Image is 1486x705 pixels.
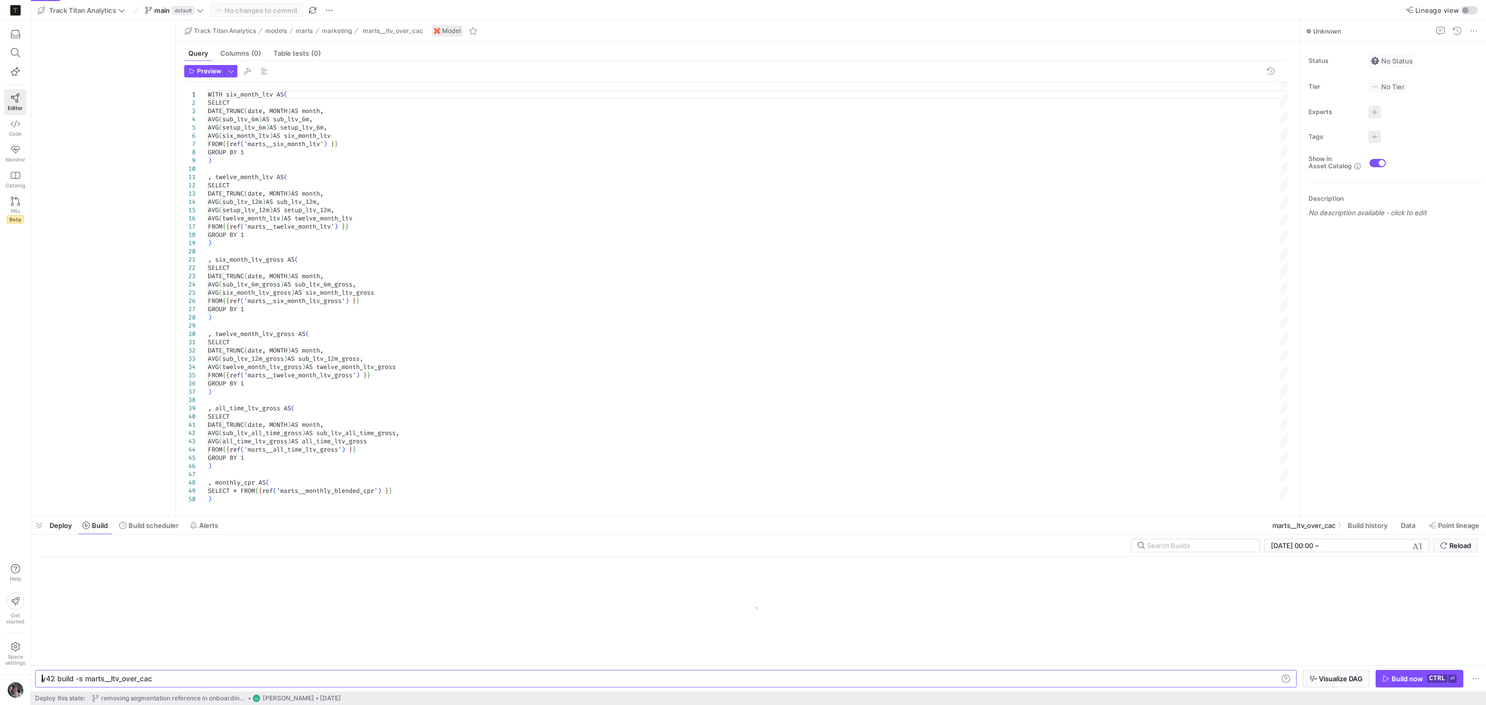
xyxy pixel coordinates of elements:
span: ) [287,421,291,429]
a: Monitor [4,141,26,167]
span: ( [219,429,222,437]
span: AS twelve_month_ltv_gross [305,363,396,371]
span: ( [240,445,244,454]
span: ( [219,115,222,123]
span: ) [291,289,295,297]
span: AVG [208,206,219,214]
span: Table tests [273,50,321,57]
span: No Status [1371,57,1413,65]
span: ) [287,346,291,355]
span: ) [287,272,291,280]
div: 39 [184,404,196,412]
button: maindefault [142,4,206,17]
span: } [349,445,352,454]
span: } [352,297,356,305]
span: marts__ltv_over_cac [363,27,423,35]
span: AVG [208,115,219,123]
span: Beta [7,215,24,223]
p: Description [1309,195,1482,202]
span: ) [342,445,345,454]
span: six_month_ltv [222,132,269,140]
div: 27 [184,305,196,313]
div: 43 [184,437,196,445]
span: Monitor [6,156,25,163]
div: 7 [184,140,196,148]
div: 38 [184,396,196,404]
input: End datetime [1321,541,1388,550]
span: SELECT [208,412,230,421]
span: DATE_TRUNC [208,272,244,280]
span: date, MONTH [248,107,287,115]
div: 3 [184,107,196,115]
span: ( [219,363,222,371]
span: ) [280,214,284,222]
span: six_month_ltv_gross [222,289,291,297]
a: Code [4,115,26,141]
div: 5 [184,123,196,132]
button: Track Titan Analytics [35,4,128,17]
button: Build nowctrl⏎ [1376,670,1463,687]
span: ) [356,371,360,379]
input: Start datetime [1271,541,1313,550]
span: Model [442,27,461,35]
kbd: ctrl [1427,675,1447,683]
span: Catalog [6,182,25,188]
span: ( [295,255,298,264]
div: 36 [184,379,196,388]
div: 18 [184,231,196,239]
span: Data [1401,521,1415,530]
span: [DATE] [320,695,341,702]
div: 32 [184,346,196,355]
span: ( [244,107,248,115]
span: twelve_month_ltv [222,214,280,222]
div: 19 [184,239,196,247]
span: } [334,140,338,148]
span: Build [92,521,108,530]
span: ( [240,140,244,148]
span: FROM [208,445,222,454]
span: Code [9,131,22,137]
span: ) [262,198,266,206]
span: PRs [11,208,20,214]
span: Lineage view [1415,6,1459,14]
span: AS sub_ltv_all_time_gross, [305,429,399,437]
span: DATE_TRUNC [208,189,244,198]
span: date, MONTH [248,272,287,280]
input: Search Builds [1147,541,1251,550]
span: ( [219,123,222,132]
span: ( [219,289,222,297]
span: Tier [1309,83,1360,90]
img: No tier [1371,83,1379,91]
span: Query [188,50,208,57]
span: GROUP BY 1 [208,379,244,388]
span: ( [244,421,248,429]
span: Track Titan Analytics [194,27,256,35]
img: https://lh3.googleusercontent.com/a/AEdFTp5zC-foZFgAndG80ezPFSJoLY2tP00FMcRVqbPJ=s96-c [7,682,24,698]
a: Catalog [4,167,26,193]
div: 4 [184,115,196,123]
span: ref [230,445,240,454]
span: ( [291,404,295,412]
span: Editor [8,105,23,111]
kbd: ⏎ [1448,675,1457,683]
span: setup_ltv_12m [222,206,269,214]
div: 20 [184,247,196,255]
div: 21 [184,255,196,264]
span: { [226,222,230,231]
span: { [222,297,226,305]
img: No status [1371,57,1379,65]
span: AS twelve_month_ltv [284,214,352,222]
div: 45 [184,454,196,462]
span: Preview [197,68,221,75]
span: 'marts__all_time_ltv_gross' [244,445,342,454]
span: AS setup_ltv_6m, [269,123,327,132]
span: Columns [220,50,261,57]
span: ) [334,222,338,231]
div: 34 [184,363,196,371]
span: Build scheduler [128,521,179,530]
span: Get started [6,612,24,624]
span: Alerts [199,521,218,530]
span: Visualize DAG [1319,675,1363,683]
div: 48 [184,478,196,487]
span: WITH six_month_ltv AS [208,90,284,99]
